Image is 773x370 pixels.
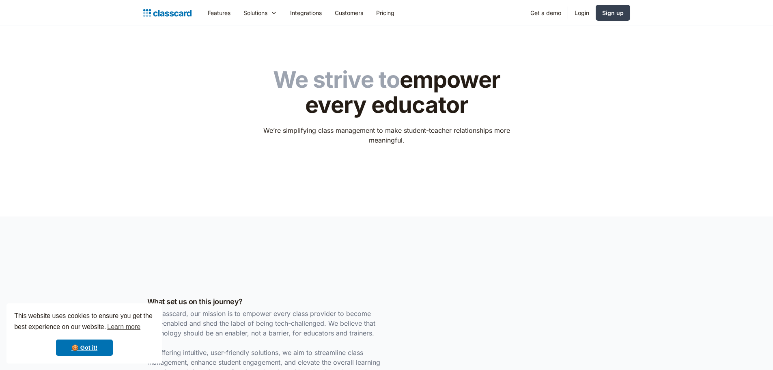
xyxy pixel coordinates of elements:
[237,4,284,22] div: Solutions
[14,311,155,333] span: This website uses cookies to ensure you get the best experience on our website.
[243,9,267,17] div: Solutions
[201,4,237,22] a: Features
[596,5,630,21] a: Sign up
[273,66,400,93] span: We strive to
[328,4,370,22] a: Customers
[258,67,515,117] h1: empower every educator
[524,4,568,22] a: Get a demo
[568,4,596,22] a: Login
[106,321,142,333] a: learn more about cookies
[6,303,162,364] div: cookieconsent
[147,296,383,307] h3: What set us on this journey?
[143,7,192,19] a: home
[258,125,515,145] p: We’re simplifying class management to make student-teacher relationships more meaningful.
[284,4,328,22] a: Integrations
[370,4,401,22] a: Pricing
[602,9,624,17] div: Sign up
[56,340,113,356] a: dismiss cookie message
